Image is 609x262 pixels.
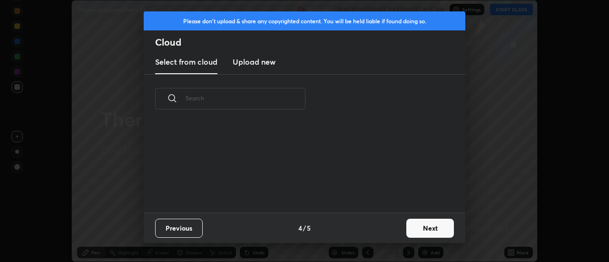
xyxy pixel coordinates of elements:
button: Next [406,219,454,238]
h3: Select from cloud [155,56,217,68]
h2: Cloud [155,36,465,49]
div: Please don't upload & share any copyrighted content. You will be held liable if found doing so. [144,11,465,30]
input: Search [186,78,305,118]
h4: / [303,223,306,233]
h3: Upload new [233,56,275,68]
h4: 4 [298,223,302,233]
button: Previous [155,219,203,238]
h4: 5 [307,223,311,233]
